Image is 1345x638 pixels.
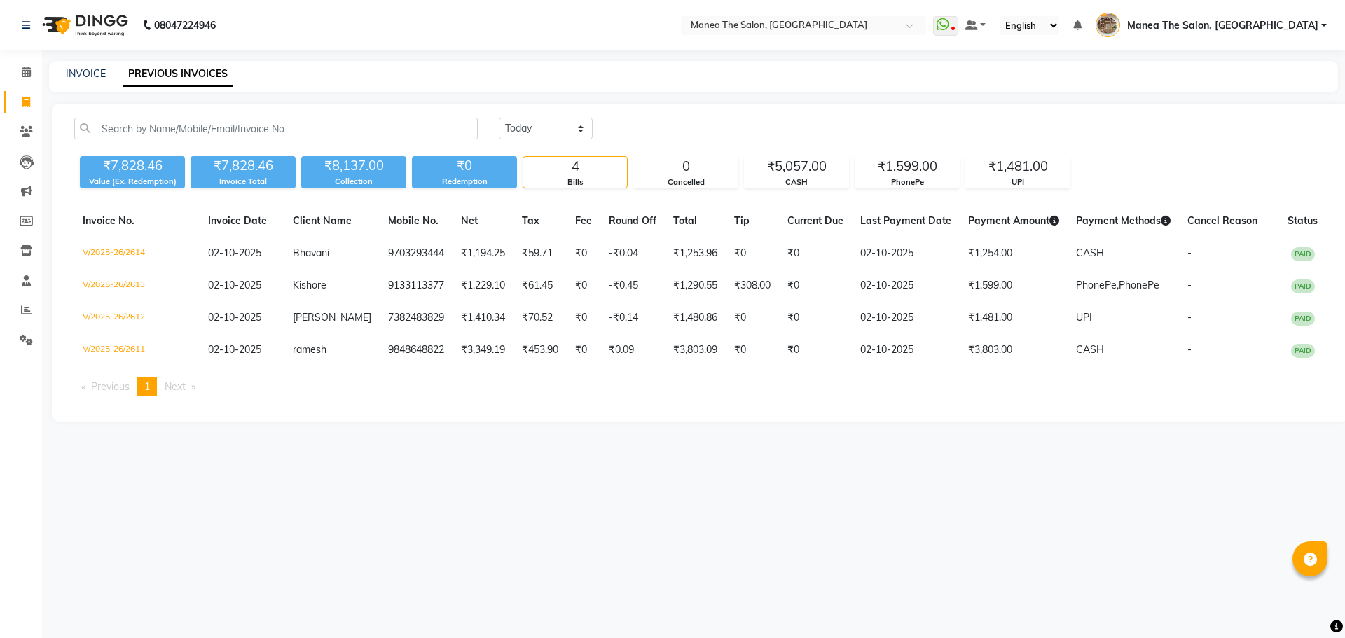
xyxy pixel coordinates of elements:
[567,237,600,270] td: ₹0
[665,302,726,334] td: ₹1,480.86
[83,214,134,227] span: Invoice No.
[453,302,513,334] td: ₹1,410.34
[74,237,200,270] td: V/2025-26/2614
[36,6,132,45] img: logo
[74,377,1326,396] nav: Pagination
[66,67,106,80] a: INVOICE
[388,214,439,227] span: Mobile No.
[74,334,200,366] td: V/2025-26/2611
[1187,214,1257,227] span: Cancel Reason
[787,214,843,227] span: Current Due
[1076,311,1092,324] span: UPI
[208,279,261,291] span: 02-10-2025
[726,237,779,270] td: ₹0
[575,214,592,227] span: Fee
[779,334,852,366] td: ₹0
[960,270,1068,302] td: ₹1,599.00
[301,156,406,176] div: ₹8,137.00
[1288,214,1318,227] span: Status
[966,176,1070,188] div: UPI
[380,270,453,302] td: 9133113377
[380,302,453,334] td: 7382483829
[1076,279,1119,291] span: PhonePe,
[1076,343,1104,356] span: CASH
[380,237,453,270] td: 9703293444
[74,270,200,302] td: V/2025-26/2613
[609,214,656,227] span: Round Off
[1076,214,1171,227] span: Payment Methods
[726,302,779,334] td: ₹0
[1187,311,1192,324] span: -
[191,176,296,188] div: Invoice Total
[1291,312,1315,326] span: PAID
[208,311,261,324] span: 02-10-2025
[80,176,185,188] div: Value (Ex. Redemption)
[960,237,1068,270] td: ₹1,254.00
[513,237,567,270] td: ₹59.71
[852,270,960,302] td: 02-10-2025
[453,270,513,302] td: ₹1,229.10
[191,156,296,176] div: ₹7,828.46
[523,157,627,176] div: 4
[1127,18,1318,33] span: Manea The Salon, [GEOGRAPHIC_DATA]
[513,302,567,334] td: ₹70.52
[855,176,959,188] div: PhonePe
[734,214,750,227] span: Tip
[293,214,352,227] span: Client Name
[293,311,371,324] span: [PERSON_NAME]
[293,247,329,259] span: Bhavani
[966,157,1070,176] div: ₹1,481.00
[461,214,478,227] span: Net
[144,380,150,393] span: 1
[673,214,697,227] span: Total
[412,176,517,188] div: Redemption
[1187,247,1192,259] span: -
[600,302,665,334] td: -₹0.14
[80,156,185,176] div: ₹7,828.46
[1187,343,1192,356] span: -
[91,380,130,393] span: Previous
[852,302,960,334] td: 02-10-2025
[1291,279,1315,293] span: PAID
[1187,279,1192,291] span: -
[860,214,951,227] span: Last Payment Date
[165,380,186,393] span: Next
[665,334,726,366] td: ₹3,803.09
[960,334,1068,366] td: ₹3,803.00
[1291,247,1315,261] span: PAID
[779,302,852,334] td: ₹0
[779,237,852,270] td: ₹0
[522,214,539,227] span: Tax
[1076,247,1104,259] span: CASH
[74,302,200,334] td: V/2025-26/2612
[567,334,600,366] td: ₹0
[634,157,738,176] div: 0
[600,237,665,270] td: -₹0.04
[665,237,726,270] td: ₹1,253.96
[293,343,326,356] span: ramesh
[380,334,453,366] td: 9848648822
[123,62,233,87] a: PREVIOUS INVOICES
[855,157,959,176] div: ₹1,599.00
[567,270,600,302] td: ₹0
[726,270,779,302] td: ₹308.00
[960,302,1068,334] td: ₹1,481.00
[567,302,600,334] td: ₹0
[208,247,261,259] span: 02-10-2025
[745,176,848,188] div: CASH
[154,6,216,45] b: 08047224946
[74,118,478,139] input: Search by Name/Mobile/Email/Invoice No
[293,279,326,291] span: Kishore
[726,334,779,366] td: ₹0
[523,176,627,188] div: Bills
[852,334,960,366] td: 02-10-2025
[208,343,261,356] span: 02-10-2025
[665,270,726,302] td: ₹1,290.55
[745,157,848,176] div: ₹5,057.00
[301,176,406,188] div: Collection
[600,270,665,302] td: -₹0.45
[513,270,567,302] td: ₹61.45
[600,334,665,366] td: ₹0.09
[634,176,738,188] div: Cancelled
[453,237,513,270] td: ₹1,194.25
